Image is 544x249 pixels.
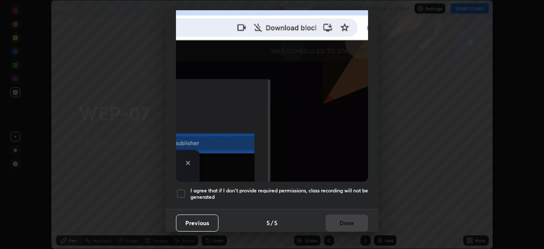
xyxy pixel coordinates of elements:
[176,215,218,232] button: Previous
[190,187,368,200] h5: I agree that if I don't provide required permissions, class recording will not be generated
[266,218,270,227] h4: 5
[274,218,278,227] h4: 5
[271,218,273,227] h4: /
